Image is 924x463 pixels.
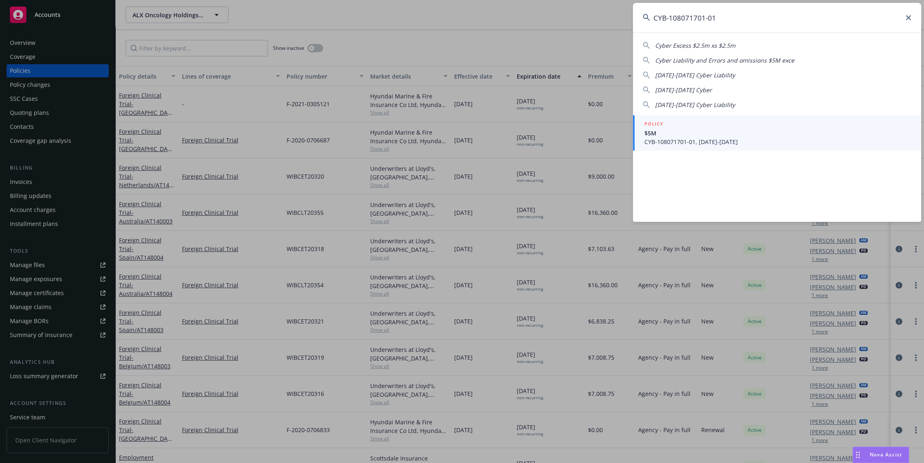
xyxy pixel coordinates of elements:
span: CYB-108071701-01, [DATE]-[DATE] [644,137,911,146]
button: Nova Assist [852,447,909,463]
h5: POLICY [644,120,663,128]
a: POLICY$5MCYB-108071701-01, [DATE]-[DATE] [633,115,921,151]
span: [DATE]-[DATE] Cyber Liability [655,101,735,109]
span: Nova Assist [870,451,902,458]
span: $5M [644,129,911,137]
div: Drag to move [853,447,863,463]
input: Search... [633,3,921,33]
span: Cyber Liability and Errors and omissions $5M exce [655,56,794,64]
span: [DATE]-[DATE] Cyber [655,86,712,94]
span: [DATE]-[DATE] Cyber Liability [655,71,735,79]
span: Cyber Excess $2.5m xs $2.5m [655,42,735,49]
